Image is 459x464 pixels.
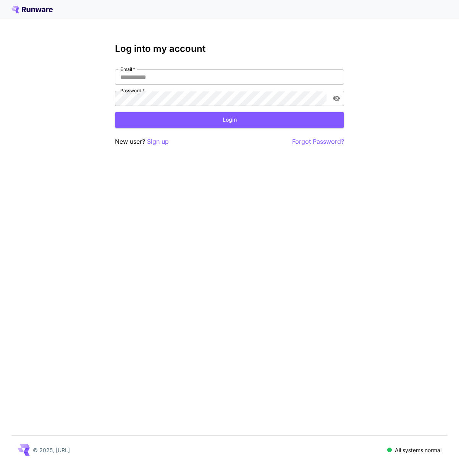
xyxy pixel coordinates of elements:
button: Login [115,112,344,128]
p: New user? [115,137,169,146]
label: Password [120,87,145,94]
h3: Log into my account [115,43,344,54]
p: © 2025, [URL] [33,446,70,454]
p: All systems normal [395,446,441,454]
button: Sign up [147,137,169,146]
label: Email [120,66,135,72]
button: toggle password visibility [330,92,343,105]
button: Forgot Password? [292,137,344,146]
